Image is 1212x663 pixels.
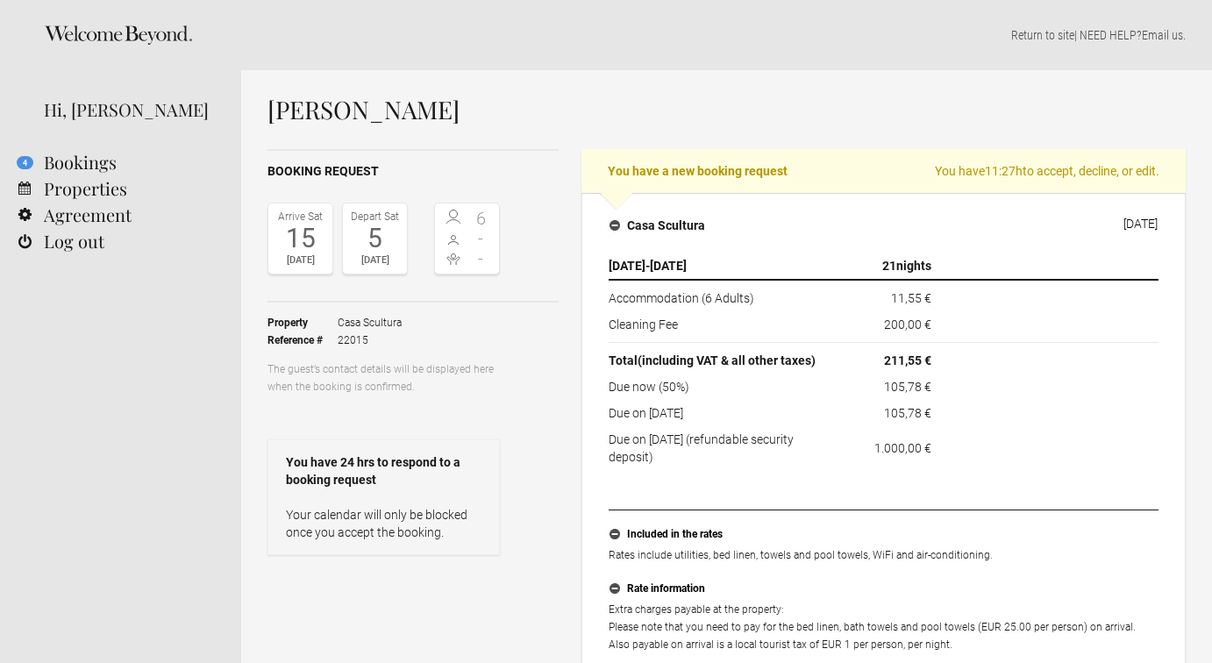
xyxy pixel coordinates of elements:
[609,546,1159,564] p: Rates include utilities, bed linen, towels and pool towels, WiFi and air-conditioning.
[273,208,328,225] div: Arrive Sat
[267,314,338,331] strong: Property
[467,210,495,227] span: 6
[609,253,829,280] th: -
[609,374,829,400] td: Due now (50%)
[935,162,1159,180] span: You have to accept, decline, or edit.
[609,524,1159,546] button: Included in the rates
[273,225,328,252] div: 15
[882,259,896,273] span: 21
[609,343,829,374] th: Total
[467,230,495,247] span: -
[44,96,215,123] div: Hi, [PERSON_NAME]
[884,406,931,420] flynt-currency: 105,78 €
[609,426,829,466] td: Due on [DATE] (refundable security deposit)
[267,360,500,396] p: The guest’s contact details will be displayed here when the booking is confirmed.
[338,314,402,331] span: Casa Scultura
[829,253,938,280] th: nights
[286,506,481,541] p: Your calendar will only be blocked once you accept the booking.
[467,250,495,267] span: -
[884,317,931,331] flynt-currency: 200,00 €
[609,259,645,273] span: [DATE]
[1011,28,1074,42] a: Return to site
[609,400,829,426] td: Due on [DATE]
[581,149,1186,193] h2: You have a new booking request
[338,331,402,349] span: 22015
[267,331,338,349] strong: Reference #
[273,252,328,269] div: [DATE]
[884,380,931,394] flynt-currency: 105,78 €
[347,252,403,269] div: [DATE]
[1123,217,1158,231] div: [DATE]
[267,26,1186,44] p: | NEED HELP? .
[267,162,559,181] h2: Booking request
[609,601,1159,653] p: Extra charges payable at the property: Please note that you need to pay for the bed linen, bath t...
[609,578,1159,601] button: Rate information
[595,207,1172,244] button: Casa Scultura [DATE]
[286,453,481,488] strong: You have 24 hrs to respond to a booking request
[985,164,1023,178] flynt-countdown: 11:27h
[267,96,1186,123] h1: [PERSON_NAME]
[347,225,403,252] div: 5
[650,259,687,273] span: [DATE]
[638,353,816,367] span: (including VAT & all other taxes)
[884,353,931,367] flynt-currency: 211,55 €
[1142,28,1183,42] a: Email us
[17,156,33,169] flynt-notification-badge: 4
[874,441,931,455] flynt-currency: 1.000,00 €
[610,217,705,234] h4: Casa Scultura
[347,208,403,225] div: Depart Sat
[609,311,829,343] td: Cleaning Fee
[891,291,931,305] flynt-currency: 11,55 €
[609,280,829,311] td: Accommodation (6 Adults)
